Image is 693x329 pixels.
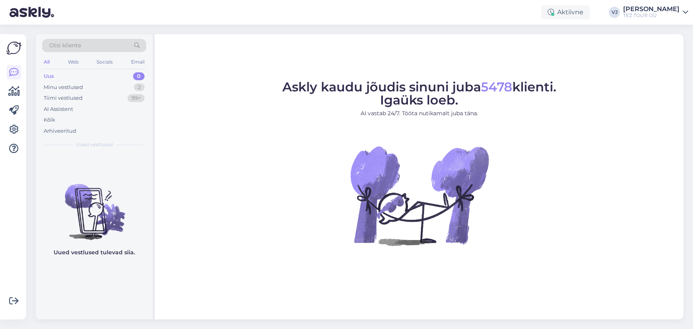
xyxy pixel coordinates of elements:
[348,124,491,267] img: No Chat active
[134,83,145,91] div: 2
[282,79,556,108] span: Askly kaudu jõudis sinuni juba klienti. Igaüks loeb.
[36,170,152,241] img: No chats
[133,72,145,80] div: 0
[623,6,679,12] div: [PERSON_NAME]
[541,5,590,19] div: Aktiivne
[44,72,54,80] div: Uus
[42,57,51,67] div: All
[282,109,556,118] p: AI vastab 24/7. Tööta nutikamalt juba täna.
[44,116,55,124] div: Kõik
[95,57,114,67] div: Socials
[609,7,620,18] div: VJ
[6,41,21,56] img: Askly Logo
[44,105,73,113] div: AI Assistent
[44,94,83,102] div: Tiimi vestlused
[76,141,113,148] span: Uued vestlused
[623,12,679,19] div: TEZ TOUR OÜ
[44,127,76,135] div: Arhiveeritud
[54,248,135,257] p: Uued vestlused tulevad siia.
[129,57,146,67] div: Email
[49,41,81,50] span: Otsi kliente
[127,94,145,102] div: 99+
[623,6,688,19] a: [PERSON_NAME]TEZ TOUR OÜ
[44,83,83,91] div: Minu vestlused
[66,57,80,67] div: Web
[481,79,512,95] span: 5478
